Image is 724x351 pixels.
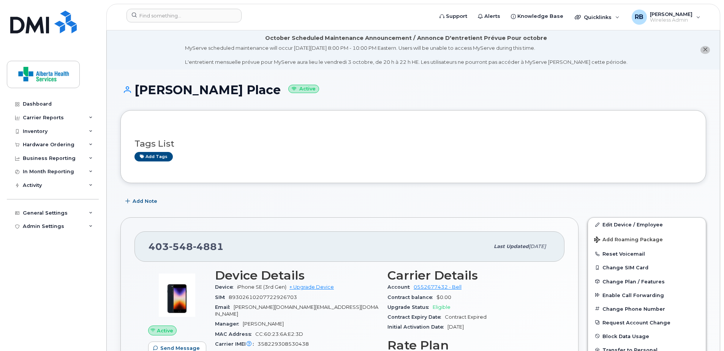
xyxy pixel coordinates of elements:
button: Change SIM Card [588,261,706,274]
button: Change Plan / Features [588,275,706,288]
button: Add Roaming Package [588,231,706,247]
div: October Scheduled Maintenance Announcement / Annonce D'entretient Prévue Pour octobre [265,34,547,42]
span: Last updated [494,243,529,249]
span: [DATE] [529,243,546,249]
span: 4881 [193,241,224,252]
span: Manager [215,321,243,327]
button: close notification [700,46,710,54]
a: + Upgrade Device [289,284,334,290]
span: [PERSON_NAME] [243,321,284,327]
h3: Carrier Details [387,269,551,282]
a: 0552677432 - Bell [414,284,462,290]
a: Add tags [134,152,173,161]
span: Account [387,284,414,290]
span: Add Note [133,198,157,205]
span: Enable Call Forwarding [602,292,664,298]
span: Active [157,327,173,334]
button: Change Phone Number [588,302,706,316]
span: Contract balance [387,294,436,300]
button: Block Data Usage [588,329,706,343]
span: CC:60:23:6A:E2:3D [255,331,303,337]
span: Device [215,284,237,290]
img: image20231002-3703462-1angbar.jpeg [154,272,200,318]
span: Carrier IMEI [215,341,258,347]
h3: Tags List [134,139,692,149]
span: 89302610207722926703 [229,294,297,300]
div: MyServe scheduled maintenance will occur [DATE][DATE] 8:00 PM - 10:00 PM Eastern. Users will be u... [185,44,628,66]
span: Eligible [433,304,451,310]
span: [PERSON_NAME][DOMAIN_NAME][EMAIL_ADDRESS][DOMAIN_NAME] [215,304,378,317]
span: [DATE] [447,324,464,330]
span: Contract Expiry Date [387,314,445,320]
span: Email [215,304,234,310]
span: Change Plan / Features [602,278,665,284]
span: iPhone SE (3rd Gen) [237,284,286,290]
span: MAC Address [215,331,255,337]
button: Enable Call Forwarding [588,288,706,302]
button: Reset Voicemail [588,247,706,261]
small: Active [288,85,319,93]
h1: [PERSON_NAME] Place [120,83,706,96]
span: 548 [169,241,193,252]
span: Contract Expired [445,314,487,320]
span: SIM [215,294,229,300]
span: Initial Activation Date [387,324,447,330]
h3: Device Details [215,269,378,282]
span: Upgrade Status [387,304,433,310]
button: Add Note [120,194,164,208]
span: 358229308530438 [258,341,309,347]
span: $0.00 [436,294,451,300]
span: 403 [149,241,224,252]
button: Request Account Change [588,316,706,329]
a: Edit Device / Employee [588,218,706,231]
span: Add Roaming Package [594,237,663,244]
